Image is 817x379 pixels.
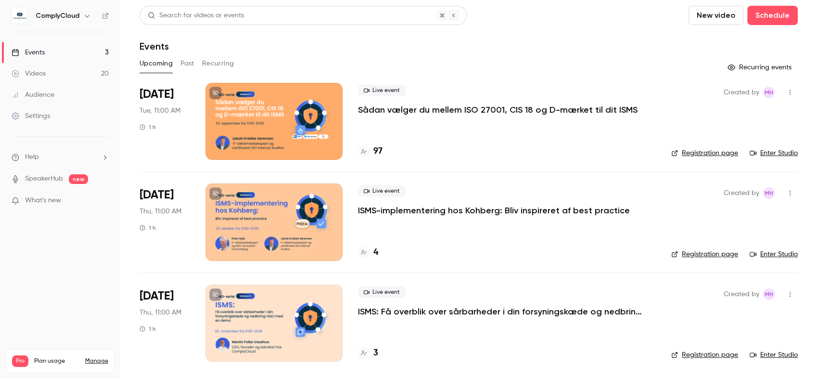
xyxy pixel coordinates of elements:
span: MH [765,187,773,199]
span: Thu, 11:00 AM [140,308,181,317]
span: [DATE] [140,187,174,203]
a: ISMS: Få overblik over sårbarheder i din forsyningskæde og nedbring risici med en demo [358,306,647,317]
div: Sep 23 Tue, 11:00 AM (Europe/Copenhagen) [140,83,190,160]
div: 1 h [140,325,156,333]
span: Maibrit Hovedskou [763,187,775,199]
div: Videos [12,69,46,78]
a: Sådan vælger du mellem ISO 27001, CIS 18 og D-mærket til dit ISMS [358,104,638,116]
div: Oct 23 Thu, 11:00 AM (Europe/Copenhagen) [140,183,190,261]
h1: Events [140,40,169,52]
img: ComplyCloud [12,8,27,24]
span: Plan usage [34,357,79,365]
a: Enter Studio [750,148,798,158]
a: 3 [358,347,378,360]
div: Nov 20 Thu, 11:00 AM (Europe/Copenhagen) [140,285,190,362]
span: MH [765,288,773,300]
span: [DATE] [140,87,174,102]
div: 1 h [140,123,156,131]
a: ISMS-implementering hos Kohberg: Bliv inspireret af best practice [358,205,630,216]
span: Pro [12,355,28,367]
span: Live event [358,185,406,197]
button: Recurring events [723,60,798,75]
span: MH [765,87,773,98]
span: Live event [358,85,406,96]
span: Live event [358,287,406,298]
a: Manage [85,357,108,365]
span: Tue, 11:00 AM [140,106,180,116]
div: 1 h [140,224,156,232]
h4: 97 [373,145,383,158]
a: Registration page [671,350,738,360]
span: What's new [25,196,61,206]
a: Enter Studio [750,249,798,259]
span: Maibrit Hovedskou [763,288,775,300]
span: Help [25,152,39,162]
span: Maibrit Hovedskou [763,87,775,98]
span: [DATE] [140,288,174,304]
button: New video [689,6,743,25]
a: Enter Studio [750,350,798,360]
div: Search for videos or events [148,11,244,21]
button: Recurring [202,56,234,71]
div: Events [12,48,45,57]
a: Registration page [671,249,738,259]
span: Thu, 11:00 AM [140,207,181,216]
div: Settings [12,111,50,121]
li: help-dropdown-opener [12,152,109,162]
span: Created by [724,187,759,199]
a: SpeakerHub [25,174,63,184]
div: Audience [12,90,54,100]
button: Past [180,56,194,71]
button: Upcoming [140,56,173,71]
button: Schedule [747,6,798,25]
span: Created by [724,288,759,300]
a: 97 [358,145,383,158]
a: Registration page [671,148,738,158]
h4: 3 [373,347,378,360]
h6: ComplyCloud [36,11,79,21]
span: Created by [724,87,759,98]
a: 4 [358,246,378,259]
span: new [69,174,88,184]
iframe: Noticeable Trigger [97,196,109,205]
h4: 4 [373,246,378,259]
